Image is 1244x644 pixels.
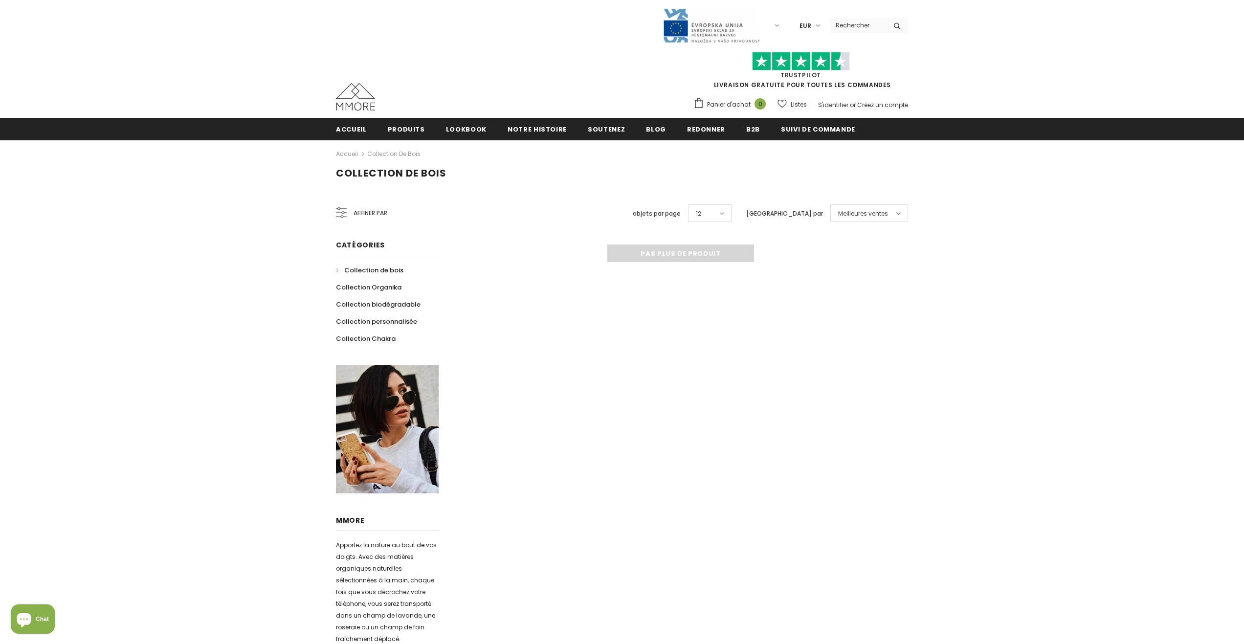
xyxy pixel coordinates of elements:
[336,118,367,140] a: Accueil
[687,118,725,140] a: Redonner
[336,262,403,279] a: Collection de bois
[850,101,856,109] span: or
[746,209,823,219] label: [GEOGRAPHIC_DATA] par
[791,100,807,110] span: Listes
[818,101,848,109] a: S'identifier
[336,166,446,180] span: Collection de bois
[707,100,751,110] span: Panier d'achat
[336,330,396,347] a: Collection Chakra
[336,296,421,313] a: Collection biodégradable
[8,604,58,636] inbox-online-store-chat: Shopify online store chat
[687,125,725,134] span: Redonner
[693,97,771,112] a: Panier d'achat 0
[646,118,666,140] a: Blog
[781,125,855,134] span: Suivi de commande
[646,125,666,134] span: Blog
[508,125,567,134] span: Notre histoire
[508,118,567,140] a: Notre histoire
[755,98,766,110] span: 0
[367,150,421,158] a: Collection de bois
[388,125,425,134] span: Produits
[633,209,681,219] label: objets par page
[663,8,760,44] img: Javni Razpis
[780,71,821,79] a: TrustPilot
[746,118,760,140] a: B2B
[336,148,358,160] a: Accueil
[336,515,365,525] span: MMORE
[588,118,625,140] a: soutenez
[752,52,850,71] img: Faites confiance aux étoiles pilotes
[777,96,807,113] a: Listes
[336,240,385,250] span: Catégories
[663,21,760,29] a: Javni Razpis
[336,334,396,343] span: Collection Chakra
[336,279,401,296] a: Collection Organika
[336,300,421,309] span: Collection biodégradable
[336,83,375,111] img: Cas MMORE
[838,209,888,219] span: Meilleures ventes
[336,283,401,292] span: Collection Organika
[344,266,403,275] span: Collection de bois
[336,125,367,134] span: Accueil
[388,118,425,140] a: Produits
[354,208,387,219] span: Affiner par
[857,101,908,109] a: Créez un compte
[800,21,811,31] span: EUR
[446,118,487,140] a: Lookbook
[781,118,855,140] a: Suivi de commande
[696,209,701,219] span: 12
[588,125,625,134] span: soutenez
[446,125,487,134] span: Lookbook
[336,313,417,330] a: Collection personnalisée
[746,125,760,134] span: B2B
[830,18,886,32] input: Search Site
[336,317,417,326] span: Collection personnalisée
[693,56,908,89] span: LIVRAISON GRATUITE POUR TOUTES LES COMMANDES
